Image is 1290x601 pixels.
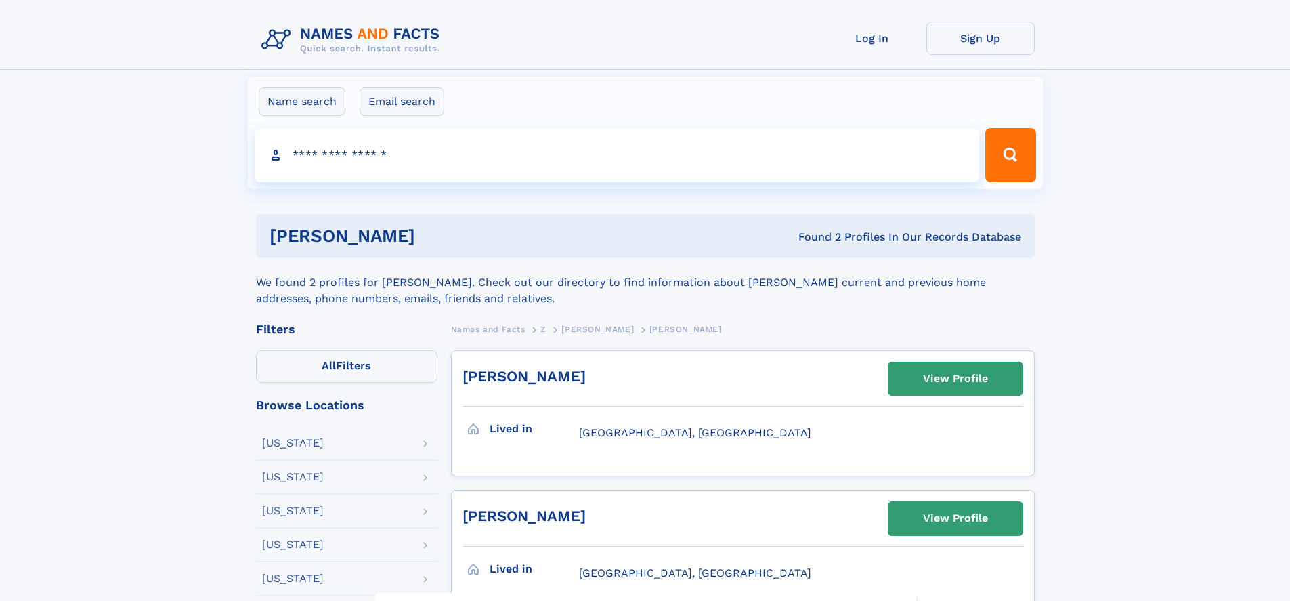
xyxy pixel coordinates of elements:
[262,472,324,482] div: [US_STATE]
[888,502,1023,535] a: View Profile
[649,325,722,334] span: [PERSON_NAME]
[561,325,634,334] span: [PERSON_NAME]
[923,363,988,394] div: View Profile
[259,87,345,116] label: Name search
[561,320,634,337] a: [PERSON_NAME]
[270,228,607,245] h1: [PERSON_NAME]
[923,503,988,534] div: View Profile
[262,539,324,550] div: [US_STATE]
[540,325,546,334] span: Z
[322,359,336,372] span: All
[256,22,451,58] img: Logo Names and Facts
[607,230,1021,245] div: Found 2 Profiles In Our Records Database
[888,362,1023,395] a: View Profile
[540,320,546,337] a: Z
[256,258,1035,307] div: We found 2 profiles for [PERSON_NAME]. Check out our directory to find information about [PERSON_...
[579,566,811,579] span: [GEOGRAPHIC_DATA], [GEOGRAPHIC_DATA]
[490,417,579,440] h3: Lived in
[579,426,811,439] span: [GEOGRAPHIC_DATA], [GEOGRAPHIC_DATA]
[360,87,444,116] label: Email search
[463,368,586,385] a: [PERSON_NAME]
[262,505,324,516] div: [US_STATE]
[463,507,586,524] a: [PERSON_NAME]
[926,22,1035,55] a: Sign Up
[256,323,437,335] div: Filters
[256,350,437,383] label: Filters
[255,128,980,182] input: search input
[262,438,324,449] div: [US_STATE]
[256,399,437,411] div: Browse Locations
[451,320,525,337] a: Names and Facts
[985,128,1035,182] button: Search Button
[262,573,324,584] div: [US_STATE]
[490,558,579,581] h3: Lived in
[818,22,926,55] a: Log In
